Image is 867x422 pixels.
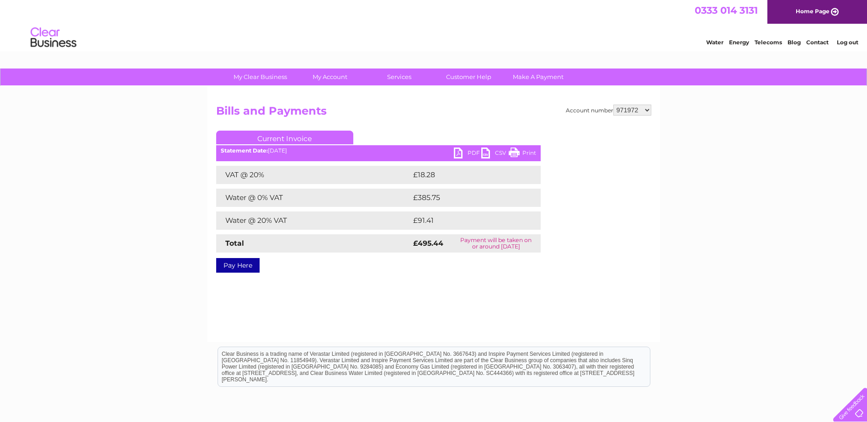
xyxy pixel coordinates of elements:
[806,39,829,46] a: Contact
[431,69,506,85] a: Customer Help
[216,105,651,122] h2: Bills and Payments
[413,239,443,248] strong: £495.44
[225,239,244,248] strong: Total
[729,39,749,46] a: Energy
[292,69,367,85] a: My Account
[787,39,801,46] a: Blog
[411,211,521,230] td: £91.41
[481,148,509,161] a: CSV
[216,148,541,154] div: [DATE]
[216,211,411,230] td: Water @ 20% VAT
[223,69,298,85] a: My Clear Business
[706,39,723,46] a: Water
[216,189,411,207] td: Water @ 0% VAT
[500,69,576,85] a: Make A Payment
[362,69,437,85] a: Services
[452,234,541,253] td: Payment will be taken on or around [DATE]
[216,166,411,184] td: VAT @ 20%
[221,147,268,154] b: Statement Date:
[566,105,651,116] div: Account number
[216,131,353,144] a: Current Invoice
[509,148,536,161] a: Print
[837,39,858,46] a: Log out
[216,258,260,273] a: Pay Here
[411,189,524,207] td: £385.75
[411,166,521,184] td: £18.28
[755,39,782,46] a: Telecoms
[695,5,758,16] a: 0333 014 3131
[454,148,481,161] a: PDF
[218,5,650,44] div: Clear Business is a trading name of Verastar Limited (registered in [GEOGRAPHIC_DATA] No. 3667643...
[30,24,77,52] img: logo.png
